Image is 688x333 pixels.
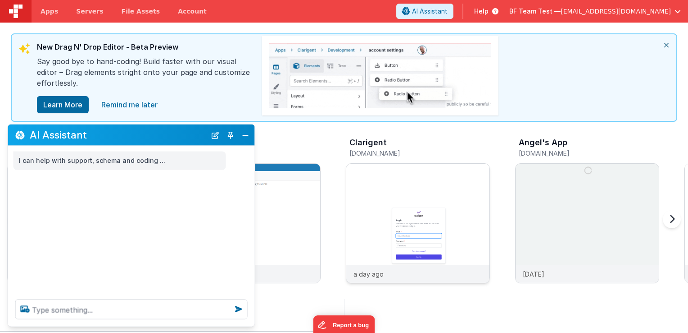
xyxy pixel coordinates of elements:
[509,7,681,16] button: BF Team Test — [EMAIL_ADDRESS][DOMAIN_NAME]
[509,7,561,16] span: BF Team Test —
[396,4,453,19] button: AI Assistant
[30,129,206,140] h2: AI Assistant
[41,7,58,16] span: Apps
[519,138,567,147] h3: Angel's App
[353,269,384,279] p: a day ago
[656,34,676,56] i: close
[96,96,163,114] a: close
[37,42,253,56] div: New Drag N' Drop Editor - Beta Preview
[523,269,544,279] p: [DATE]
[240,129,251,141] button: Close
[519,150,659,157] h5: [DOMAIN_NAME]
[224,129,237,141] button: Toggle Pin
[19,155,221,166] p: I can help with support, schema and coding ...
[349,150,490,157] h5: [DOMAIN_NAME]
[37,96,89,113] button: Learn More
[76,7,103,16] span: Servers
[37,56,253,96] div: Say good bye to hand-coding! Build faster with our visual editor – Drag elements stright onto you...
[122,7,160,16] span: File Assets
[561,7,671,16] span: [EMAIL_ADDRESS][DOMAIN_NAME]
[412,7,448,16] span: AI Assistant
[474,7,489,16] span: Help
[349,138,387,147] h3: Clarigent
[209,129,222,141] button: New Chat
